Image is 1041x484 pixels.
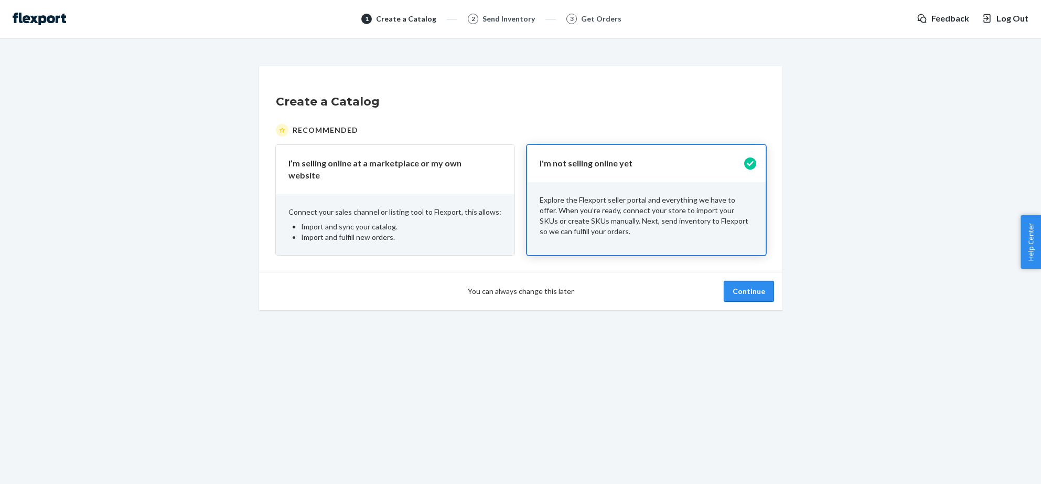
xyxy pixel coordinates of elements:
span: 2 [471,14,475,23]
p: I'm not selling online yet [540,157,740,170]
div: Send Inventory [482,14,535,24]
span: Import and sync your catalog. [301,222,398,231]
div: Create a Catalog [376,14,436,24]
button: I'm not selling online yetExplore the Flexport seller portal and everything we have to offer. Whe... [527,145,766,255]
span: Feedback [931,13,969,25]
button: I’m selling online at a marketplace or my own websiteConnect your sales channel or listing tool t... [276,145,514,255]
img: Flexport logo [13,13,66,25]
div: Get Orders [581,14,621,24]
span: Import and fulfill new orders. [301,233,395,241]
span: 1 [365,14,369,23]
span: Log Out [996,13,1028,25]
p: I’m selling online at a marketplace or my own website [288,157,489,182]
a: Feedback [917,13,969,25]
button: Log Out [982,13,1028,25]
span: 3 [570,14,574,23]
p: Connect your sales channel or listing tool to Flexport, this allows: [288,207,502,217]
h1: Create a Catalog [276,93,766,110]
span: Recommended [293,125,358,135]
p: Explore the Flexport seller portal and everything we have to offer. When you’re ready, connect yo... [540,195,753,237]
button: Help Center [1021,215,1041,269]
span: You can always change this later [468,286,574,297]
button: Continue [724,281,774,302]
